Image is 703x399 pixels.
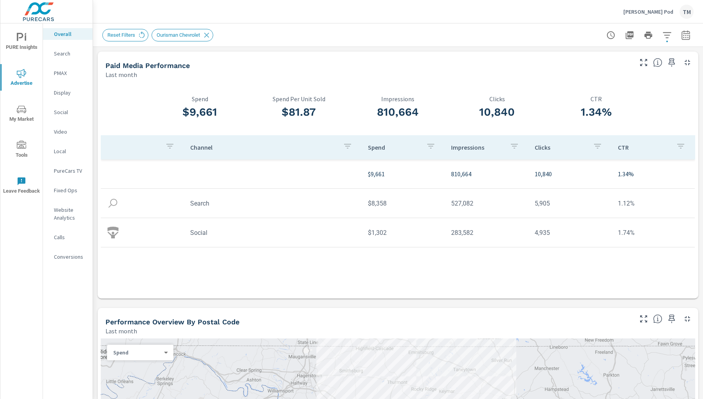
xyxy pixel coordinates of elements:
[43,184,93,196] div: Fixed Ops
[103,32,140,38] span: Reset Filters
[535,169,605,179] p: 10,840
[54,89,86,97] p: Display
[680,5,694,19] div: TM
[54,233,86,241] p: Calls
[3,141,40,160] span: Tools
[348,106,448,119] h3: 810,664
[54,186,86,194] p: Fixed Ops
[54,167,86,175] p: PureCars TV
[54,30,86,38] p: Overall
[107,197,119,209] img: icon-search.svg
[250,95,349,102] p: Spend Per Unit Sold
[43,48,93,59] div: Search
[152,32,205,38] span: Ourisman Chevrolet
[43,67,93,79] div: PMAX
[612,193,695,213] td: 1.12%
[54,108,86,116] p: Social
[102,29,148,41] div: Reset Filters
[43,106,93,118] div: Social
[43,126,93,138] div: Video
[618,143,670,151] p: CTR
[653,314,662,324] span: Understand performance data by postal code. Individual postal codes can be selected and expanded ...
[528,193,612,213] td: 5,905
[451,169,522,179] p: 810,664
[54,50,86,57] p: Search
[681,313,694,325] button: Minimize Widget
[623,8,673,15] p: [PERSON_NAME] Pod
[150,106,250,119] h3: $9,661
[107,227,119,238] img: icon-social.svg
[448,106,547,119] h3: 10,840
[54,69,86,77] p: PMAX
[362,223,445,243] td: $1,302
[547,95,646,102] p: CTR
[637,313,650,325] button: Make Fullscreen
[43,251,93,263] div: Conversions
[184,223,362,243] td: Social
[547,106,646,119] h3: 1.34%
[54,253,86,261] p: Conversions
[362,193,445,213] td: $8,358
[445,223,528,243] td: 283,582
[250,106,349,119] h3: $81.87
[43,231,93,243] div: Calls
[3,177,40,196] span: Leave Feedback
[535,143,587,151] p: Clicks
[678,27,694,43] button: Select Date Range
[113,349,161,356] p: Spend
[43,165,93,177] div: PureCars TV
[43,145,93,157] div: Local
[105,61,190,70] h5: Paid Media Performance
[54,206,86,222] p: Website Analytics
[445,193,528,213] td: 527,082
[152,29,213,41] div: Ourisman Chevrolet
[618,169,689,179] p: 1.34%
[451,143,503,151] p: Impressions
[190,143,337,151] p: Channel
[54,128,86,136] p: Video
[54,147,86,155] p: Local
[105,326,137,336] p: Last month
[43,87,93,98] div: Display
[105,70,137,79] p: Last month
[3,69,40,88] span: Advertise
[666,313,678,325] span: Save this to your personalized report
[612,223,695,243] td: 1.74%
[3,105,40,124] span: My Market
[528,223,612,243] td: 4,935
[348,95,448,102] p: Impressions
[0,23,43,203] div: nav menu
[150,95,250,102] p: Spend
[105,318,239,326] h5: Performance Overview By Postal Code
[637,56,650,69] button: Make Fullscreen
[184,193,362,213] td: Search
[368,169,439,179] p: $9,661
[43,204,93,224] div: Website Analytics
[43,28,93,40] div: Overall
[3,33,40,52] span: PURE Insights
[107,349,167,356] div: Spend
[368,143,420,151] p: Spend
[448,95,547,102] p: Clicks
